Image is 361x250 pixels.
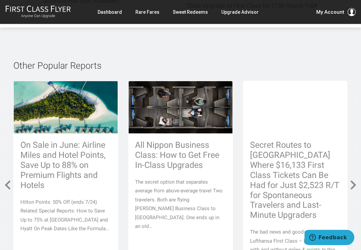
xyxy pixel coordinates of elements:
[316,8,356,16] button: My Account
[5,5,71,19] a: First Class FlyerAnyone Can Upgrade
[173,6,208,18] a: Sweet Redeems
[250,140,341,221] h3: Secret Routes to [GEOGRAPHIC_DATA] Where $16,133 First Class Tickets Can Be Had for Just $2,523 R...
[98,6,122,18] a: Dashboard
[5,14,71,18] small: Anyone Can Upgrade
[5,5,71,12] img: First Class Flyer
[135,6,159,18] a: Rare Fares
[305,230,354,247] iframe: Opens a widget where you can find more information
[20,140,111,191] h3: On Sale in June: Airline Miles and Hotel Points, Save Up to 88% on Premium Flights and Hotels
[20,198,111,234] p: Hilton Points: 50% Off (ends 7/24) Related Special Reports: How to Save Up to 75% at [GEOGRAPHIC_...
[316,8,344,16] span: My Account
[221,6,259,18] a: Upgrade Advisor
[135,140,226,171] h3: All Nippon Business Class: How to Get Free In-Class Upgrades
[13,61,348,71] h2: Other Popular Reports
[135,178,226,231] p: The secret option that separates average from above-average travel Two travelers. Both are flying...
